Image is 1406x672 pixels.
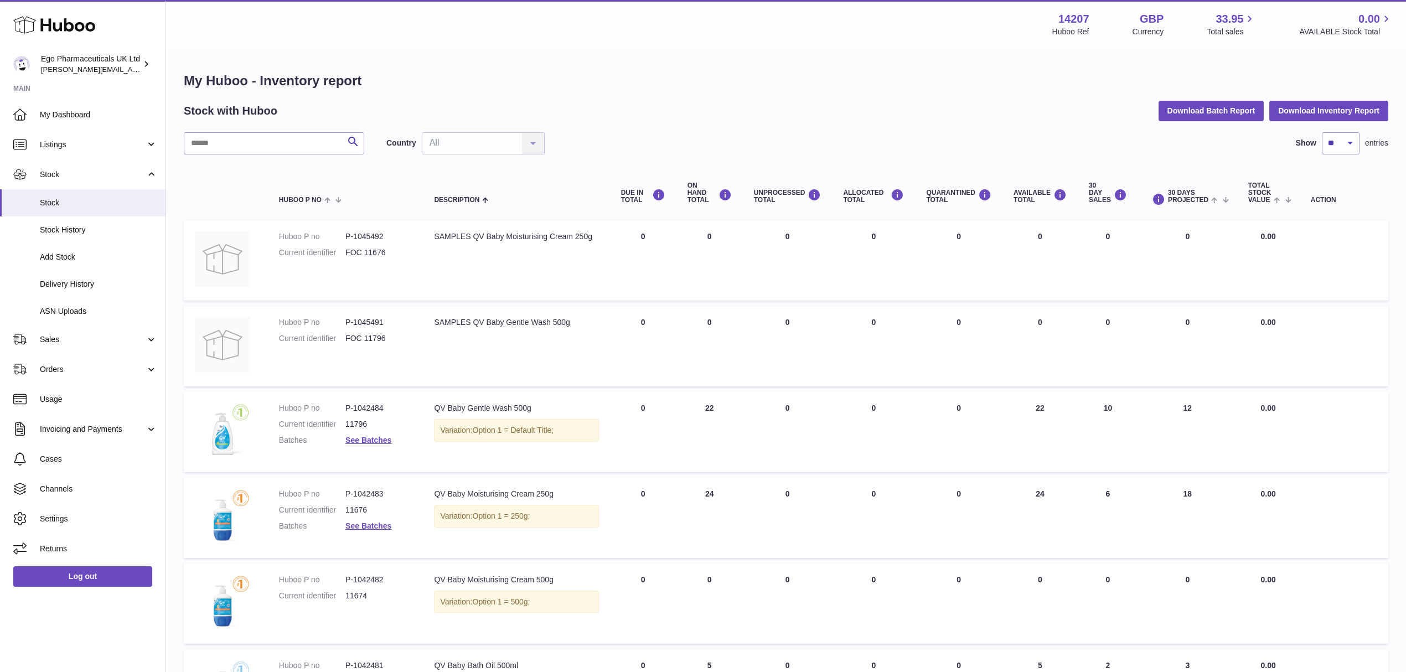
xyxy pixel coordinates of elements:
div: Currency [1133,27,1164,37]
img: product image [195,403,250,458]
span: Stock History [40,225,157,235]
span: Description [434,197,479,204]
dd: FOC 11796 [345,333,412,344]
dt: Current identifier [279,591,345,601]
dt: Huboo P no [279,489,345,499]
img: product image [195,231,250,287]
span: Stock [40,198,157,208]
span: Listings [40,139,146,150]
td: 0 [610,478,676,558]
img: Tihomir.simeonov@egopharm.com [13,56,30,73]
span: 0.00 [1261,575,1276,584]
a: Log out [13,566,152,586]
span: 30 DAYS PROJECTED [1168,189,1208,204]
td: 0 [1138,564,1237,644]
td: 0 [832,306,915,386]
div: Variation: [434,505,598,528]
div: QV Baby Gentle Wash 500g [434,403,598,413]
div: SAMPLES QV Baby Gentle Wash 500g [434,317,598,328]
span: Option 1 = 500g; [473,597,530,606]
span: 0.00 [1261,232,1276,241]
td: 0 [610,306,676,386]
span: Usage [40,394,157,405]
td: 0 [1002,220,1078,301]
dd: P-1042483 [345,489,412,499]
span: 0 [957,575,961,584]
dt: Huboo P no [279,403,345,413]
strong: 14207 [1058,12,1089,27]
img: product image [195,317,250,373]
td: 0 [743,392,833,472]
span: 0.00 [1261,404,1276,412]
div: ON HAND Total [688,182,732,204]
strong: GBP [1140,12,1164,27]
span: 0.00 [1261,661,1276,670]
span: 0.00 [1261,318,1276,327]
td: 0 [832,564,915,644]
td: 0 [743,306,833,386]
span: Orders [40,364,146,375]
span: 0.00 [1358,12,1380,27]
dd: P-1042482 [345,575,412,585]
td: 0 [1078,220,1138,301]
dd: P-1045492 [345,231,412,242]
span: 33.95 [1216,12,1243,27]
td: 0 [832,220,915,301]
div: Action [1311,197,1377,204]
dt: Current identifier [279,505,345,515]
td: 0 [676,220,743,301]
div: Huboo Ref [1052,27,1089,37]
img: product image [195,575,250,630]
span: Add Stock [40,252,157,262]
div: AVAILABLE Total [1014,189,1067,204]
span: Returns [40,544,157,554]
div: Ego Pharmaceuticals UK Ltd [41,54,141,75]
td: 0 [676,564,743,644]
div: QV Baby Bath Oil 500ml [434,660,598,671]
td: 0 [1138,306,1237,386]
td: 0 [610,392,676,472]
dd: P-1045491 [345,317,412,328]
dd: P-1042481 [345,660,412,671]
td: 18 [1138,478,1237,558]
td: 22 [676,392,743,472]
div: Variation: [434,591,598,613]
span: 0 [957,661,961,670]
a: See Batches [345,436,391,444]
span: Stock [40,169,146,180]
div: DUE IN TOTAL [621,189,665,204]
div: UNPROCESSED Total [754,189,821,204]
dt: Current identifier [279,247,345,258]
td: 0 [610,564,676,644]
a: See Batches [345,521,391,530]
label: Country [386,138,416,148]
td: 6 [1078,478,1138,558]
td: 0 [743,478,833,558]
dt: Current identifier [279,333,345,344]
dd: FOC 11676 [345,247,412,258]
span: Option 1 = Default Title; [473,426,554,435]
td: 0 [610,220,676,301]
div: QV Baby Moisturising Cream 250g [434,489,598,499]
td: 22 [1002,392,1078,472]
span: 0 [957,489,961,498]
dt: Huboo P no [279,317,345,328]
dt: Huboo P no [279,660,345,671]
dt: Batches [279,435,345,446]
span: Channels [40,484,157,494]
div: Variation: [434,419,598,442]
span: Option 1 = 250g; [473,511,530,520]
span: Huboo P no [279,197,322,204]
dt: Batches [279,521,345,531]
td: 0 [1138,220,1237,301]
dt: Huboo P no [279,231,345,242]
span: Cases [40,454,157,464]
a: 0.00 AVAILABLE Stock Total [1299,12,1393,37]
span: ASN Uploads [40,306,157,317]
div: QV Baby Moisturising Cream 500g [434,575,598,585]
div: 30 DAY SALES [1089,182,1127,204]
span: Total stock value [1248,182,1271,204]
span: My Dashboard [40,110,157,120]
td: 0 [743,564,833,644]
td: 0 [1002,306,1078,386]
